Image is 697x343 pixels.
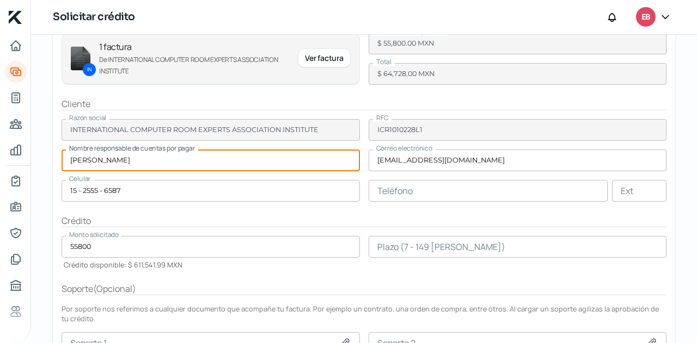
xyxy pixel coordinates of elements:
[376,113,388,122] span: RFC
[376,144,432,153] span: Correo electrónico
[641,11,650,24] span: EB
[5,61,27,83] a: Adelantar facturas
[376,57,392,66] span: Total
[298,48,350,68] div: Ver factura
[69,174,91,183] span: Celular
[62,215,667,227] div: Crédito
[5,35,27,57] a: Inicio
[99,40,289,54] p: 1 factura
[87,65,91,74] p: IN
[5,87,27,109] a: Tus créditos
[62,304,667,323] div: Por soporte nos referimos a cualquier documento que acompañe tu factura. Por ejemplo un contrato,...
[69,144,195,153] span: Nombre responsable de cuentas por pagar
[53,9,135,25] h1: Solicitar crédito
[5,222,27,244] a: Representantes
[62,258,182,270] div: Crédito disponible: $ 611,541.99 MXN
[5,248,27,270] a: Documentos
[69,230,119,239] span: Monto solicitado
[69,113,106,122] span: Razón social
[5,275,27,296] a: Buró de crédito
[5,113,27,135] a: Pago a proveedores
[62,283,667,295] div: Soporte
[5,170,27,192] a: Mi contrato
[5,301,27,322] a: Referencias
[71,46,90,71] img: invoice-icon
[5,196,27,218] a: Información general
[99,54,289,77] p: De INTERNATIONAL COMPUTER ROOM EXPERTS ASSOCIATION INSTITUTE
[5,139,27,161] a: Mis finanzas
[62,98,667,110] div: Cliente
[93,283,136,295] span: ( Opcional )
